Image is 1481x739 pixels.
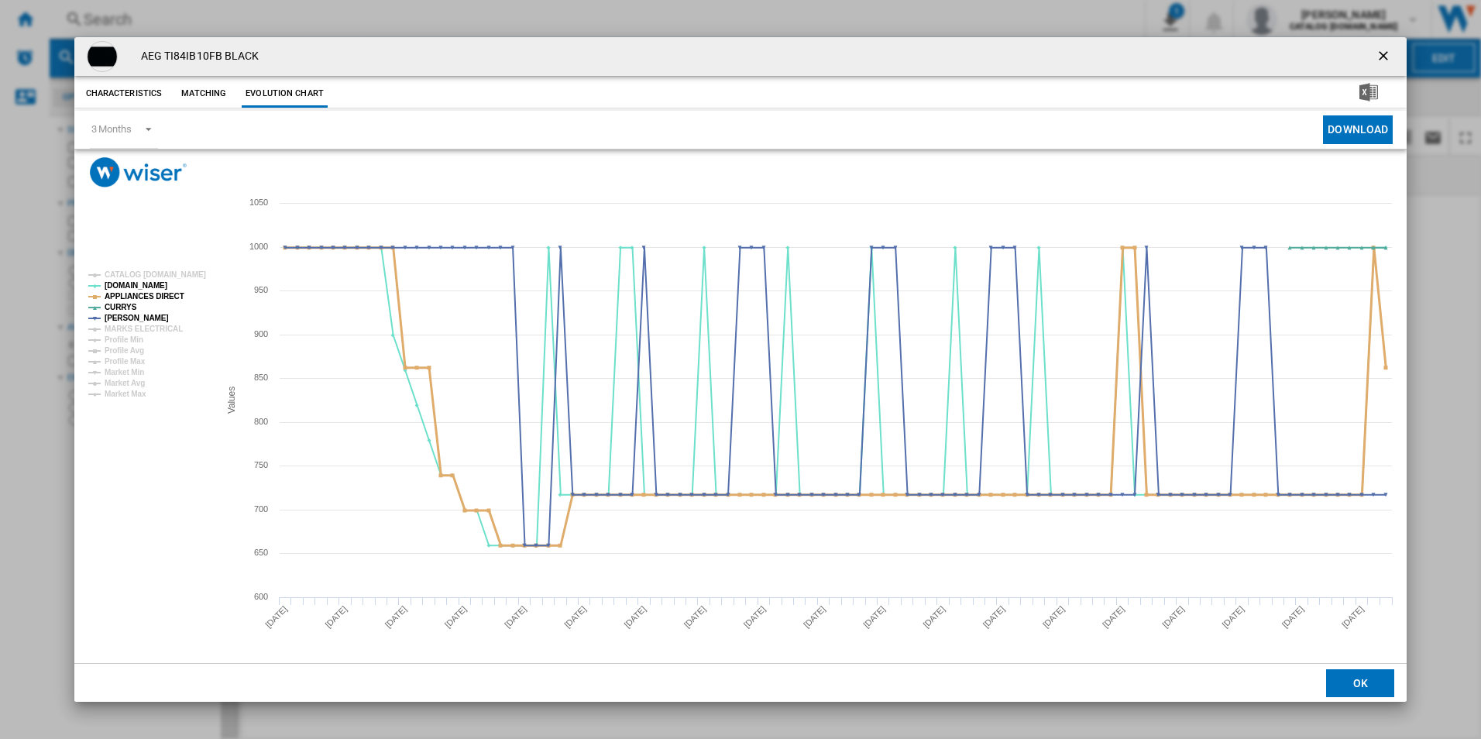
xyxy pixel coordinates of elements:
[802,604,827,630] tspan: [DATE]
[249,242,268,251] tspan: 1000
[1359,83,1378,101] img: excel-24x24.png
[91,123,132,135] div: 3 Months
[254,548,268,557] tspan: 650
[383,604,408,630] tspan: [DATE]
[90,157,187,187] img: logo_wiser_300x94.png
[254,373,268,382] tspan: 850
[503,604,528,630] tspan: [DATE]
[74,37,1407,703] md-dialog: Product popup
[1101,604,1126,630] tspan: [DATE]
[981,604,1006,630] tspan: [DATE]
[254,504,268,514] tspan: 700
[105,379,145,387] tspan: Market Avg
[105,292,184,301] tspan: APPLIANCES DIRECT
[1339,604,1365,630] tspan: [DATE]
[1369,41,1400,72] button: getI18NText('BUTTONS.CLOSE_DIALOG')
[741,604,767,630] tspan: [DATE]
[1160,604,1186,630] tspan: [DATE]
[1376,48,1394,67] ng-md-icon: getI18NText('BUTTONS.CLOSE_DIALOG')
[861,604,887,630] tspan: [DATE]
[87,41,118,72] img: PSAAHO240PE0000O_0.png
[254,285,268,294] tspan: 950
[323,604,349,630] tspan: [DATE]
[249,198,268,207] tspan: 1050
[105,390,146,398] tspan: Market Max
[254,417,268,426] tspan: 800
[1220,604,1246,630] tspan: [DATE]
[682,604,707,630] tspan: [DATE]
[105,346,144,355] tspan: Profile Avg
[105,368,144,376] tspan: Market Min
[1280,604,1305,630] tspan: [DATE]
[105,270,206,279] tspan: CATALOG [DOMAIN_NAME]
[105,335,143,344] tspan: Profile Min
[1335,80,1403,108] button: Download in Excel
[105,357,146,366] tspan: Profile Max
[254,329,268,339] tspan: 900
[254,460,268,469] tspan: 750
[105,325,183,333] tspan: MARKS ELECTRICAL
[1326,669,1394,697] button: OK
[170,80,238,108] button: Matching
[263,604,289,630] tspan: [DATE]
[442,604,468,630] tspan: [DATE]
[105,303,137,311] tspan: CURRYS
[105,281,167,290] tspan: [DOMAIN_NAME]
[1323,115,1393,144] button: Download
[242,80,328,108] button: Evolution chart
[622,604,648,630] tspan: [DATE]
[1040,604,1066,630] tspan: [DATE]
[921,604,947,630] tspan: [DATE]
[133,49,259,64] h4: AEG TI84IB10FB BLACK
[105,314,169,322] tspan: [PERSON_NAME]
[82,80,167,108] button: Characteristics
[254,592,268,601] tspan: 600
[562,604,588,630] tspan: [DATE]
[226,387,237,414] tspan: Values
